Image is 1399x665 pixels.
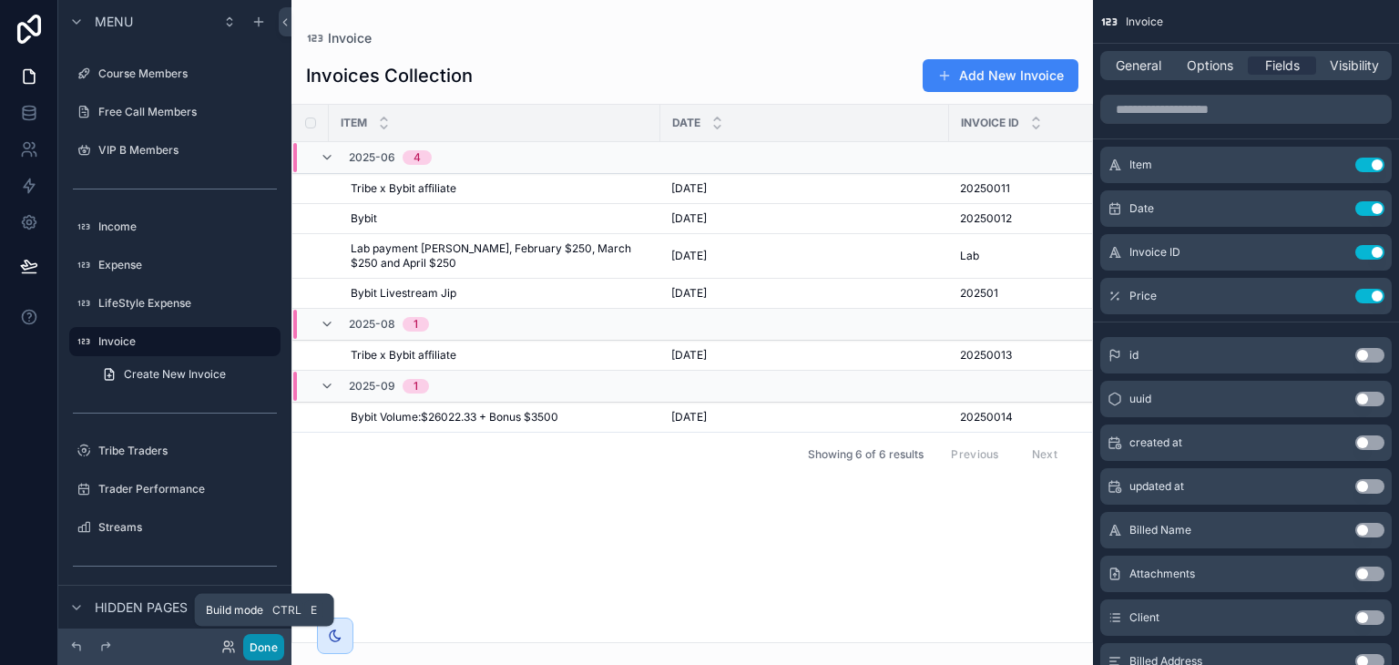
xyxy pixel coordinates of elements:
[1129,610,1159,625] span: Client
[808,447,924,462] span: Showing 6 of 6 results
[328,29,372,47] span: Invoice
[98,482,277,496] label: Trader Performance
[95,598,188,617] span: Hidden pages
[960,410,1013,425] span: 20250014
[271,601,303,619] span: Ctrl
[1129,523,1191,537] span: Billed Name
[98,296,277,311] label: LifeStyle Expense
[69,513,281,542] a: Streams
[671,249,938,263] a: [DATE]
[69,97,281,127] a: Free Call Members
[960,181,1179,196] a: 20250011
[98,143,277,158] label: VIP B Members
[98,334,270,349] label: Invoice
[414,150,421,165] div: 4
[351,241,649,271] a: Lab payment [PERSON_NAME], February $250, March $250 and April $250
[960,211,1012,226] span: 20250012
[69,59,281,88] a: Course Members
[960,348,1179,363] a: 20250013
[1129,289,1157,303] span: Price
[69,212,281,241] a: Income
[671,348,938,363] a: [DATE]
[98,105,277,119] label: Free Call Members
[1129,392,1151,406] span: uuid
[243,634,284,660] button: Done
[69,289,281,318] a: LifeStyle Expense
[351,286,456,301] span: Bybit Livestream Jip
[671,410,707,425] span: [DATE]
[671,286,938,301] a: [DATE]
[69,475,281,504] a: Trader Performance
[1187,56,1233,75] span: Options
[349,317,395,332] span: 2025-08
[960,286,1179,301] a: 202501
[69,251,281,280] a: Expense
[351,181,456,196] span: Tribe x Bybit affiliate
[960,348,1012,363] span: 20250013
[98,66,277,81] label: Course Members
[671,249,707,263] span: [DATE]
[671,181,938,196] a: [DATE]
[414,379,418,394] div: 1
[960,410,1179,425] a: 20250014
[923,59,1078,92] button: Add New Invoice
[1126,15,1163,29] span: Invoice
[349,150,395,165] span: 2025-06
[95,13,133,31] span: Menu
[351,181,649,196] a: Tribe x Bybit affiliate
[341,116,367,130] span: Item
[98,520,277,535] label: Streams
[1116,56,1161,75] span: General
[961,116,1019,130] span: Invoice ID
[414,317,418,332] div: 1
[98,258,277,272] label: Expense
[960,181,1010,196] span: 20250011
[671,181,707,196] span: [DATE]
[351,286,649,301] a: Bybit Livestream Jip
[960,286,998,301] span: 202501
[69,436,281,465] a: Tribe Traders
[351,211,377,226] span: Bybit
[960,249,1179,263] a: Lab
[671,348,707,363] span: [DATE]
[351,410,649,425] a: Bybit Volume:$26022.33 + Bonus $3500
[671,211,707,226] span: [DATE]
[69,136,281,165] a: VIP B Members
[98,220,277,234] label: Income
[1129,479,1184,494] span: updated at
[960,211,1179,226] a: 20250012
[206,603,263,618] span: Build mode
[671,211,938,226] a: [DATE]
[1265,56,1300,75] span: Fields
[1129,567,1195,581] span: Attachments
[351,348,456,363] span: Tribe x Bybit affiliate
[98,444,277,458] label: Tribe Traders
[672,116,700,130] span: Date
[307,603,322,618] span: E
[671,286,707,301] span: [DATE]
[1330,56,1379,75] span: Visibility
[349,379,395,394] span: 2025-09
[1129,201,1154,216] span: Date
[1129,348,1139,363] span: id
[1129,158,1152,172] span: Item
[351,211,649,226] a: Bybit
[351,410,558,425] span: Bybit Volume:$26022.33 + Bonus $3500
[69,327,281,356] a: Invoice
[306,29,372,47] a: Invoice
[960,249,979,263] span: Lab
[124,367,226,382] span: Create New Invoice
[351,348,649,363] a: Tribe x Bybit affiliate
[91,360,281,389] a: Create New Invoice
[1129,435,1182,450] span: created at
[306,63,473,88] h1: Invoices Collection
[671,410,938,425] a: [DATE]
[1129,245,1180,260] span: Invoice ID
